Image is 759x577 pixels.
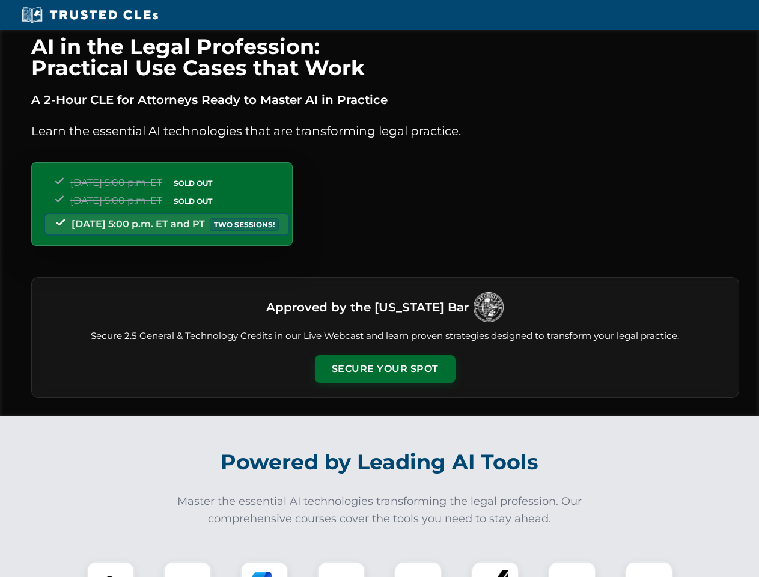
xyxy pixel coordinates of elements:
p: Learn the essential AI technologies that are transforming legal practice. [31,121,739,141]
p: A 2-Hour CLE for Attorneys Ready to Master AI in Practice [31,90,739,109]
img: Logo [474,292,504,322]
h1: AI in the Legal Profession: Practical Use Cases that Work [31,36,739,78]
p: Master the essential AI technologies transforming the legal profession. Our comprehensive courses... [169,493,590,528]
span: [DATE] 5:00 p.m. ET [70,177,162,188]
h2: Powered by Leading AI Tools [47,441,713,483]
span: SOLD OUT [169,195,216,207]
span: SOLD OUT [169,177,216,189]
p: Secure 2.5 General & Technology Credits in our Live Webcast and learn proven strategies designed ... [46,329,724,343]
button: Secure Your Spot [315,355,456,383]
span: [DATE] 5:00 p.m. ET [70,195,162,206]
h3: Approved by the [US_STATE] Bar [266,296,469,318]
img: Trusted CLEs [18,6,162,24]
